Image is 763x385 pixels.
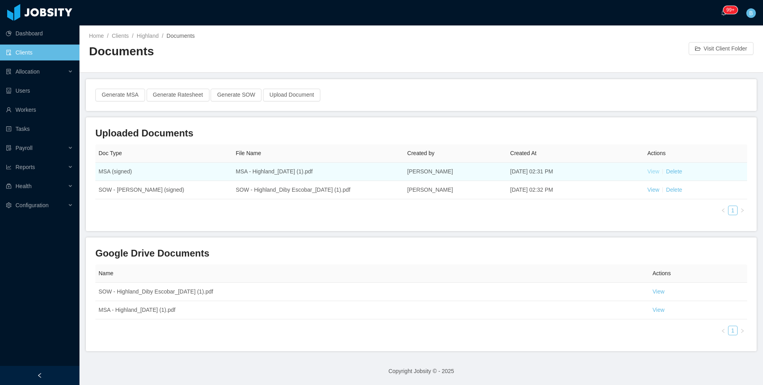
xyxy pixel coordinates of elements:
[132,33,134,39] span: /
[721,329,726,333] i: icon: left
[689,42,753,55] button: icon: folder-openVisit Client Folder
[740,329,745,333] i: icon: right
[647,187,659,193] a: View
[666,168,682,175] a: Delete
[666,187,682,193] a: Delete
[6,102,73,118] a: icon: userWorkers
[6,25,73,41] a: icon: pie-chartDashboard
[95,89,145,101] button: Generate MSA
[728,326,738,335] li: 1
[107,33,108,39] span: /
[653,288,664,295] a: View
[263,89,320,101] button: Upload Document
[162,33,163,39] span: /
[95,247,747,260] h3: Google Drive Documents
[6,83,73,99] a: icon: robotUsers
[6,69,12,74] i: icon: solution
[232,181,404,199] td: SOW - Highland_Diby Escobar_[DATE] (1).pdf
[404,163,507,181] td: [PERSON_NAME]
[95,127,747,140] h3: Uploaded Documents
[89,33,104,39] a: Home
[89,43,421,60] h2: Documents
[137,33,159,39] a: Highland
[112,33,129,39] a: Clients
[15,68,40,75] span: Allocation
[738,206,747,215] li: Next Page
[15,145,33,151] span: Payroll
[95,301,649,319] td: MSA - Highland_[DATE] (1).pdf
[653,270,671,276] span: Actions
[510,150,536,156] span: Created At
[721,10,726,16] i: icon: bell
[147,89,209,101] button: Generate Ratesheet
[718,326,728,335] li: Previous Page
[6,164,12,170] i: icon: line-chart
[6,202,12,208] i: icon: setting
[738,326,747,335] li: Next Page
[167,33,195,39] span: Documents
[718,206,728,215] li: Previous Page
[99,270,113,276] span: Name
[15,202,48,208] span: Configuration
[99,150,122,156] span: Doc Type
[15,164,35,170] span: Reports
[653,307,664,313] a: View
[647,150,666,156] span: Actions
[407,150,434,156] span: Created by
[95,283,649,301] td: SOW - Highland_Diby Escobar_[DATE] (1).pdf
[728,326,737,335] a: 1
[728,206,738,215] li: 1
[15,183,31,189] span: Health
[95,181,232,199] td: SOW - [PERSON_NAME] (signed)
[236,150,261,156] span: File Name
[232,163,404,181] td: MSA - Highland_[DATE] (1).pdf
[507,181,644,199] td: [DATE] 02:32 PM
[6,183,12,189] i: icon: medicine-box
[507,163,644,181] td: [DATE] 02:31 PM
[79,358,763,385] footer: Copyright Jobsity © - 2025
[6,121,73,137] a: icon: profileTasks
[749,8,753,18] span: B
[740,208,745,213] i: icon: right
[6,145,12,151] i: icon: file-protect
[721,208,726,213] i: icon: left
[211,89,261,101] button: Generate SOW
[6,45,73,60] a: icon: auditClients
[404,181,507,199] td: [PERSON_NAME]
[647,168,659,175] a: View
[95,163,232,181] td: MSA (signed)
[728,206,737,215] a: 1
[723,6,738,14] sup: 245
